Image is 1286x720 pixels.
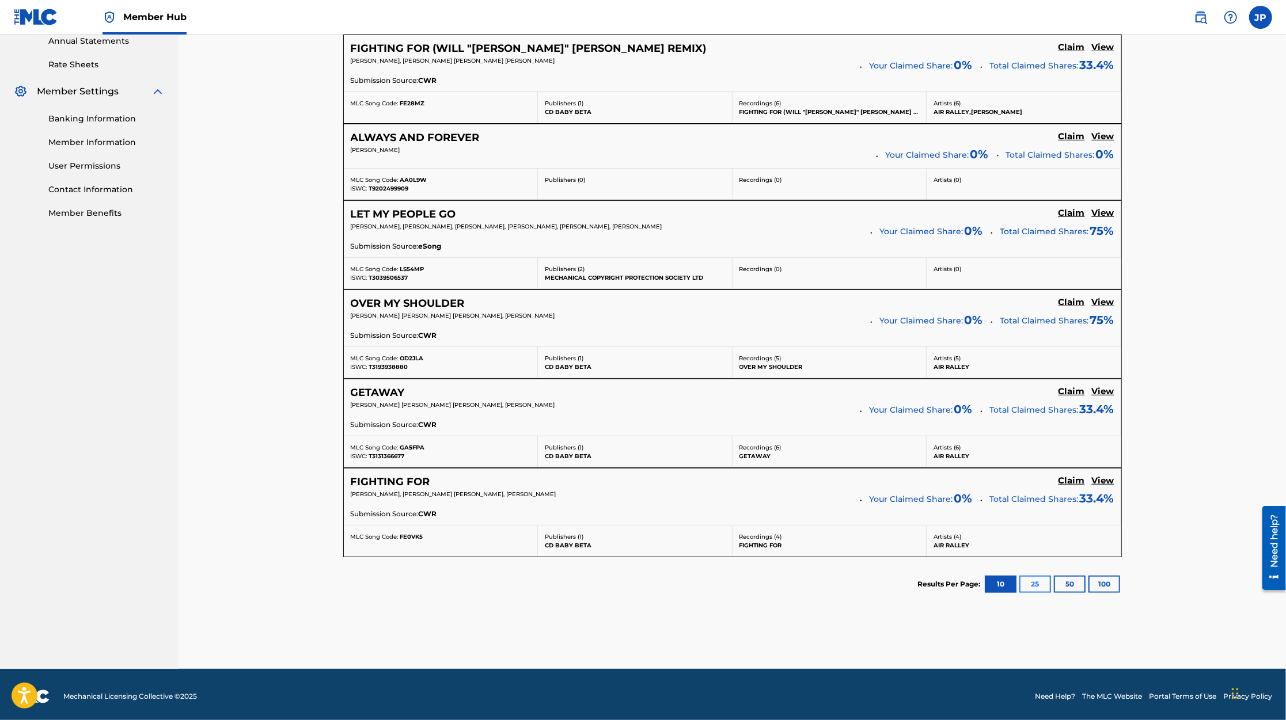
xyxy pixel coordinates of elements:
[934,108,1114,116] p: AIR RALLEY,[PERSON_NAME]
[351,452,367,460] span: ISWC:
[739,176,920,184] p: Recordings ( 0 )
[1090,311,1114,329] span: 75 %
[545,443,725,452] p: Publishers ( 1 )
[545,532,725,541] p: Publishers ( 1 )
[351,509,419,519] span: Submission Source:
[1080,56,1114,74] span: 33.4 %
[934,99,1114,108] p: Artists ( 6 )
[934,452,1114,460] p: AIR RALLEY
[880,226,963,238] span: Your Claimed Share:
[1096,146,1114,163] span: 0%
[870,404,953,416] span: Your Claimed Share:
[870,60,953,72] span: Your Claimed Share:
[739,354,920,363] p: Recordings ( 5 )
[934,265,1114,273] p: Artists ( 0 )
[954,490,973,507] span: 0 %
[886,149,969,161] span: Your Claimed Share:
[1254,501,1286,594] iframe: Resource Center
[351,75,419,86] span: Submission Source:
[1092,297,1114,308] h5: View
[934,532,1114,541] p: Artists ( 4 )
[545,265,725,273] p: Publishers ( 2 )
[545,99,725,108] p: Publishers ( 1 )
[934,363,1114,371] p: AIR RALLEY
[954,56,973,74] span: 0 %
[351,265,399,273] span: MLC Song Code:
[103,10,116,24] img: Top Rightsholder
[351,355,399,362] span: MLC Song Code:
[934,176,1114,184] p: Artists ( 0 )
[1080,490,1114,507] span: 33.4 %
[351,223,662,230] span: [PERSON_NAME], [PERSON_NAME], [PERSON_NAME], [PERSON_NAME], [PERSON_NAME], [PERSON_NAME]
[1092,386,1114,399] a: View
[545,541,725,550] p: CD BABY BETA
[739,452,920,460] p: GETAWAY
[419,75,437,86] span: CWR
[739,443,920,452] p: Recordings ( 6 )
[1080,401,1114,418] span: 33.4 %
[1092,208,1114,219] h5: View
[369,452,405,460] span: T3131366677
[351,312,555,319] span: [PERSON_NAME] [PERSON_NAME] [PERSON_NAME], [PERSON_NAME]
[1224,10,1238,24] img: help
[351,274,367,281] span: ISWC:
[1194,10,1208,24] img: search
[419,420,437,430] span: CWR
[739,265,920,273] p: Recordings ( 0 )
[48,136,165,148] a: Member Information
[400,265,424,273] span: LS54MP
[545,176,725,184] p: Publishers ( 0 )
[351,533,399,540] span: MLC Song Code:
[400,100,425,107] span: FE28MZ
[351,57,555,64] span: [PERSON_NAME], [PERSON_NAME] [PERSON_NAME] [PERSON_NAME]
[1054,576,1086,593] button: 50
[545,452,725,460] p: CD BABY BETA
[351,401,555,409] span: [PERSON_NAME] [PERSON_NAME] [PERSON_NAME], [PERSON_NAME]
[870,493,953,505] span: Your Claimed Share:
[1019,576,1051,593] button: 25
[351,100,399,107] span: MLC Song Code:
[1219,6,1242,29] div: Help
[351,176,399,184] span: MLC Song Code:
[1000,226,1089,237] span: Total Claimed Shares:
[1092,297,1114,310] a: View
[123,10,187,24] span: Member Hub
[351,297,465,310] h5: OVER MY SHOULDER
[369,363,408,371] span: T3193938880
[934,443,1114,452] p: Artists ( 6 )
[351,490,556,498] span: [PERSON_NAME], [PERSON_NAME] [PERSON_NAME], [PERSON_NAME]
[965,311,983,329] span: 0 %
[1059,386,1085,397] h5: Claim
[990,405,1079,415] span: Total Claimed Shares:
[351,475,430,489] h5: FIGHTING FOR
[1092,475,1114,488] a: View
[739,108,920,116] p: FIGHTING FOR (WILL "[PERSON_NAME]" [PERSON_NAME] REMIX)
[1092,386,1114,397] h5: View
[151,85,165,98] img: expand
[400,533,423,540] span: FE0VK5
[400,355,424,362] span: OD2JLA
[1092,131,1114,142] h5: View
[1092,42,1114,55] a: View
[545,354,725,363] p: Publishers ( 1 )
[739,363,920,371] p: OVER MY SHOULDER
[1035,691,1075,702] a: Need Help?
[1006,149,1095,161] span: Total Claimed Shares:
[1088,576,1120,593] button: 100
[419,330,437,341] span: CWR
[739,99,920,108] p: Recordings ( 6 )
[369,274,408,281] span: T3039506537
[1232,676,1239,711] div: Drag
[990,494,1079,504] span: Total Claimed Shares:
[351,330,419,341] span: Submission Source:
[1059,42,1085,53] h5: Claim
[1090,222,1114,239] span: 75 %
[934,354,1114,363] p: Artists ( 5 )
[934,541,1114,550] p: AIR RALLEY
[1059,208,1085,219] h5: Claim
[545,273,725,282] p: MECHANICAL COPYRIGHT PROTECTION SOCIETY LTD
[1092,208,1114,220] a: View
[63,691,197,702] span: Mechanical Licensing Collective © 2025
[351,146,400,154] span: [PERSON_NAME]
